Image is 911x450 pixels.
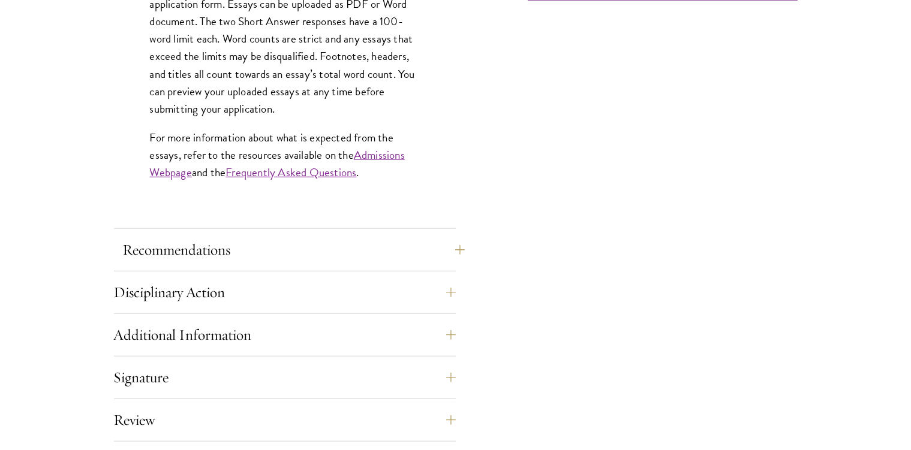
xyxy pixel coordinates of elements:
[150,146,405,181] a: Admissions Webpage
[114,406,456,434] button: Review
[123,235,465,264] button: Recommendations
[114,363,456,392] button: Signature
[114,321,456,349] button: Additional Information
[226,164,356,181] a: Frequently Asked Questions
[150,129,420,181] p: For more information about what is expected from the essays, refer to the resources available on ...
[114,278,456,307] button: Disciplinary Action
